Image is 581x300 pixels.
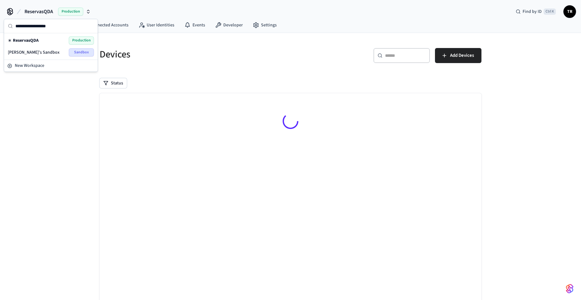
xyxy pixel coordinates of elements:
span: Production [69,36,94,45]
h5: Devices [100,48,287,61]
span: Sandbox [69,48,94,56]
span: Add Devices [450,51,474,60]
button: TR [563,5,576,18]
img: SeamLogoGradient.69752ec5.svg [566,284,573,294]
span: ReservasQDA [13,37,39,44]
a: Developer [210,19,248,31]
a: Settings [248,19,282,31]
span: Ctrl K [544,8,556,15]
span: [PERSON_NAME]'s Sandbox [8,49,60,56]
a: Connected Accounts [77,19,133,31]
button: Add Devices [435,48,481,63]
button: New Workspace [5,61,97,71]
button: Status [100,78,127,88]
div: Suggestions [4,33,98,60]
a: User Identities [133,19,179,31]
span: TR [564,6,575,17]
span: Production [58,8,83,16]
div: Find by IDCtrl K [511,6,561,17]
span: New Workspace [15,62,44,69]
span: Find by ID [523,8,542,15]
span: ReservasQDA [24,8,53,15]
a: Events [179,19,210,31]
